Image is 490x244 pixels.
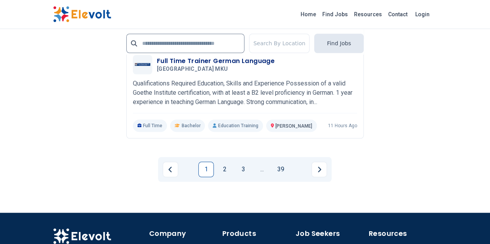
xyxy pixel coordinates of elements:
p: 11 hours ago [328,123,357,129]
a: Contact [385,8,411,20]
a: Page 2 [217,162,232,177]
a: Mount Kenya University MKUFull Time Trainer German Language[GEOGRAPHIC_DATA] MKUQualifications Re... [133,55,357,132]
p: Education Training [208,119,263,132]
span: [GEOGRAPHIC_DATA] MKU [157,66,228,73]
p: Full Time [133,119,167,132]
h4: Resources [369,228,437,239]
a: Page 3 [236,162,251,177]
ul: Pagination [163,162,327,177]
a: Previous page [163,162,178,177]
p: Qualifications Required Education, Skills and Experience Possession of a valid Goethe Institute c... [133,79,357,107]
a: Resources [351,8,385,20]
h3: Full Time Trainer German Language [157,56,275,66]
a: Find Jobs [319,8,351,20]
a: Next page [311,162,327,177]
a: Home [297,8,319,20]
img: Elevolt [53,6,111,22]
button: Find Jobs [314,34,364,53]
span: [PERSON_NAME] [275,123,312,129]
span: Bachelor [181,123,200,129]
h4: Job Seekers [296,228,364,239]
h4: Products [222,228,291,239]
h4: Company [149,228,218,239]
a: Login [411,7,434,22]
img: Mount Kenya University MKU [135,63,150,66]
iframe: Chat Widget [451,207,490,244]
a: Page 1 is your current page [198,162,214,177]
a: Page 39 [273,162,288,177]
a: Jump forward [254,162,270,177]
